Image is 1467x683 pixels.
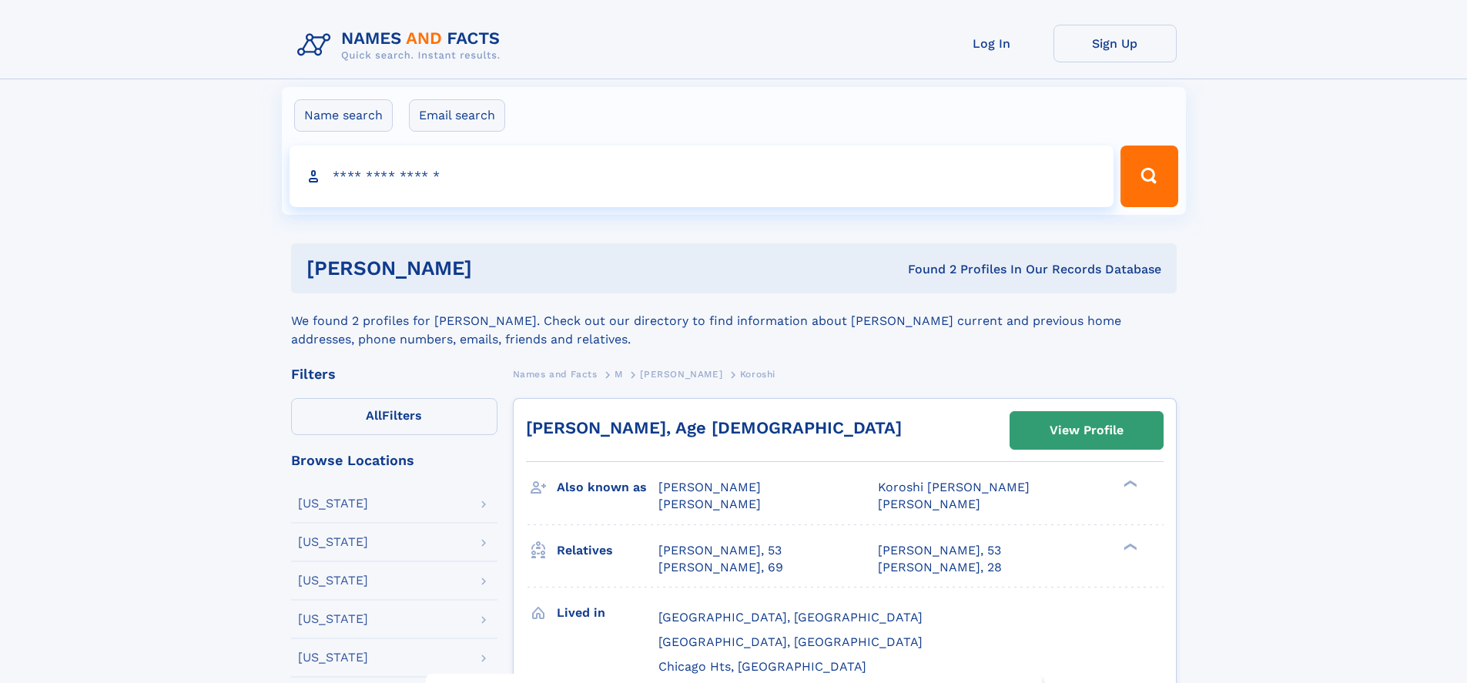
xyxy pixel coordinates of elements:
[740,369,775,380] span: Koroshi
[1120,146,1177,207] button: Search Button
[290,146,1114,207] input: search input
[291,367,497,381] div: Filters
[878,497,980,511] span: [PERSON_NAME]
[615,364,623,383] a: M
[878,559,1002,576] a: [PERSON_NAME], 28
[557,537,658,564] h3: Relatives
[658,542,782,559] a: [PERSON_NAME], 53
[658,497,761,511] span: [PERSON_NAME]
[878,542,1001,559] a: [PERSON_NAME], 53
[658,659,866,674] span: Chicago Hts, [GEOGRAPHIC_DATA]
[298,497,368,510] div: [US_STATE]
[409,99,505,132] label: Email search
[1050,413,1124,448] div: View Profile
[930,25,1053,62] a: Log In
[690,261,1161,278] div: Found 2 Profiles In Our Records Database
[640,364,722,383] a: [PERSON_NAME]
[298,613,368,625] div: [US_STATE]
[291,293,1177,349] div: We found 2 profiles for [PERSON_NAME]. Check out our directory to find information about [PERSON_...
[615,369,623,380] span: M
[298,536,368,548] div: [US_STATE]
[557,600,658,626] h3: Lived in
[658,559,783,576] a: [PERSON_NAME], 69
[291,454,497,467] div: Browse Locations
[294,99,393,132] label: Name search
[1010,412,1163,449] a: View Profile
[298,651,368,664] div: [US_STATE]
[878,480,1030,494] span: Koroshi [PERSON_NAME]
[1120,479,1138,489] div: ❯
[557,474,658,501] h3: Also known as
[366,408,382,423] span: All
[291,398,497,435] label: Filters
[658,634,923,649] span: [GEOGRAPHIC_DATA], [GEOGRAPHIC_DATA]
[298,574,368,587] div: [US_STATE]
[1120,541,1138,551] div: ❯
[291,25,513,66] img: Logo Names and Facts
[526,418,902,437] a: [PERSON_NAME], Age [DEMOGRAPHIC_DATA]
[513,364,598,383] a: Names and Facts
[658,480,761,494] span: [PERSON_NAME]
[658,610,923,624] span: [GEOGRAPHIC_DATA], [GEOGRAPHIC_DATA]
[1053,25,1177,62] a: Sign Up
[640,369,722,380] span: [PERSON_NAME]
[306,259,690,278] h1: [PERSON_NAME]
